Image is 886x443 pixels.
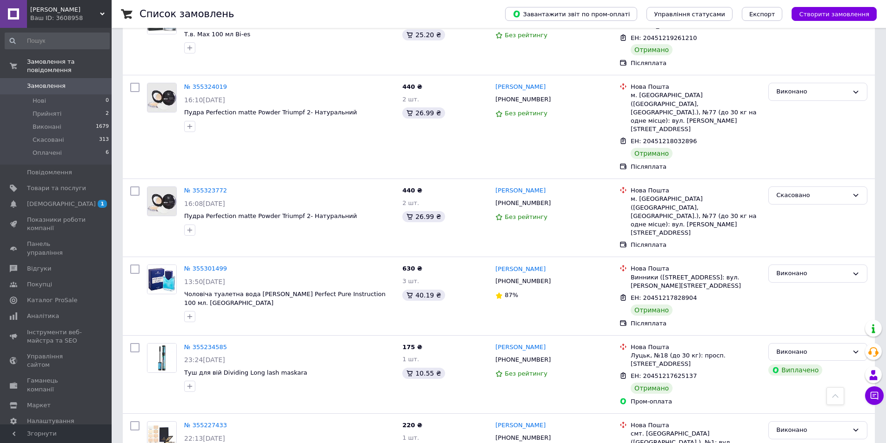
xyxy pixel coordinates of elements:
[184,200,225,207] span: 16:08[DATE]
[631,34,697,41] span: ЕН: 20451219261210
[184,344,227,350] a: № 355234585
[147,344,176,372] img: Фото товару
[402,434,419,441] span: 1 шт.
[631,138,697,145] span: ЕН: 20451218032896
[184,109,357,116] a: Пудра Perfection matte Powder Triumpf 2- Натуральний
[184,265,227,272] a: № 355301499
[631,397,761,406] div: Пром-оплата
[184,278,225,285] span: 13:50[DATE]
[495,343,546,352] a: [PERSON_NAME]
[505,110,547,117] span: Без рейтингу
[495,186,546,195] a: [PERSON_NAME]
[631,421,761,430] div: Нова Пошта
[402,107,445,119] div: 26.99 ₴
[631,343,761,351] div: Нова Пошта
[27,280,52,289] span: Покупці
[33,136,64,144] span: Скасовані
[106,110,109,118] span: 2
[147,343,177,373] a: Фото товару
[631,148,673,159] div: Отримано
[792,7,877,21] button: Створити замовлення
[27,296,77,304] span: Каталог ProSale
[184,96,225,104] span: 16:10[DATE]
[99,136,109,144] span: 313
[147,83,176,112] img: Фото товару
[147,186,177,216] a: Фото товару
[631,91,761,133] div: м. [GEOGRAPHIC_DATA] ([GEOGRAPHIC_DATA], [GEOGRAPHIC_DATA].), №77 (до 30 кг на одне місце): вул. ...
[33,110,61,118] span: Прийняті
[27,264,51,273] span: Відгуки
[505,213,547,220] span: Без рейтингу
[184,291,386,306] a: Чоловіча туалетна вода [PERSON_NAME] Perfect Pure Instruction 100 мл. [GEOGRAPHIC_DATA]
[27,312,59,320] span: Аналітика
[402,368,445,379] div: 10.55 ₴
[27,352,86,369] span: Управління сайтом
[646,7,733,21] button: Управління статусами
[776,191,848,200] div: Скасовано
[184,356,225,364] span: 23:24[DATE]
[495,265,546,274] a: [PERSON_NAME]
[865,386,884,405] button: Чат з покупцем
[27,328,86,345] span: Інструменти веб-майстра та SEO
[505,291,518,298] span: 87%
[184,435,225,442] span: 22:13[DATE]
[749,11,775,18] span: Експорт
[493,93,553,106] div: [PHONE_NUMBER]
[27,82,66,90] span: Замовлення
[505,7,637,21] button: Завантажити звіт по пром-оплаті
[402,83,422,90] span: 440 ₴
[631,186,761,195] div: Нова Пошта
[184,212,357,219] a: Пудра Perfection matte Powder Triumpf 2- Натуральний
[505,370,547,377] span: Без рейтингу
[30,6,100,14] span: Моя Косметичка
[27,58,112,74] span: Замовлення та повідомлення
[27,240,86,257] span: Панель управління
[654,11,725,18] span: Управління статусами
[782,10,877,17] a: Створити замовлення
[27,417,74,425] span: Налаштування
[402,265,422,272] span: 630 ₴
[493,354,553,366] div: [PHONE_NUMBER]
[402,96,419,103] span: 2 шт.
[96,123,109,131] span: 1679
[27,168,72,177] span: Повідомлення
[402,278,419,284] span: 3 шт.
[631,319,761,328] div: Післяплата
[799,11,869,18] span: Створити замовлення
[631,195,761,237] div: м. [GEOGRAPHIC_DATA] ([GEOGRAPHIC_DATA], [GEOGRAPHIC_DATA].), №77 (до 30 кг на одне місце): вул. ...
[147,83,177,112] a: Фото товару
[98,200,107,208] span: 1
[106,97,109,105] span: 0
[631,59,761,67] div: Післяплата
[184,31,250,38] a: Т.в. Max 100 мл Bi-es
[768,364,822,376] div: Виплачено
[184,83,227,90] a: № 355324019
[27,377,86,393] span: Гаманець компанії
[184,369,307,376] a: Туш для вій Dividing Long lash maskara
[106,149,109,157] span: 6
[495,421,546,430] a: [PERSON_NAME]
[776,269,848,278] div: Виконано
[402,211,445,222] div: 26.99 ₴
[27,401,51,410] span: Маркет
[27,200,96,208] span: [DEMOGRAPHIC_DATA]
[495,83,546,92] a: [PERSON_NAME]
[493,197,553,209] div: [PHONE_NUMBER]
[631,304,673,316] div: Отримано
[402,290,445,301] div: 40.19 ₴
[631,273,761,290] div: Винники ([STREET_ADDRESS]: вул. [PERSON_NAME][STREET_ADDRESS]
[5,33,110,49] input: Пошук
[147,265,176,294] img: Фото товару
[631,383,673,394] div: Отримано
[631,351,761,368] div: Луцьк, №18 (до 30 кг): просп. [STREET_ADDRESS]
[27,184,86,192] span: Товари та послуги
[402,187,422,194] span: 440 ₴
[27,216,86,232] span: Показники роботи компанії
[140,8,234,20] h1: Список замовлень
[776,87,848,97] div: Виконано
[402,344,422,350] span: 175 ₴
